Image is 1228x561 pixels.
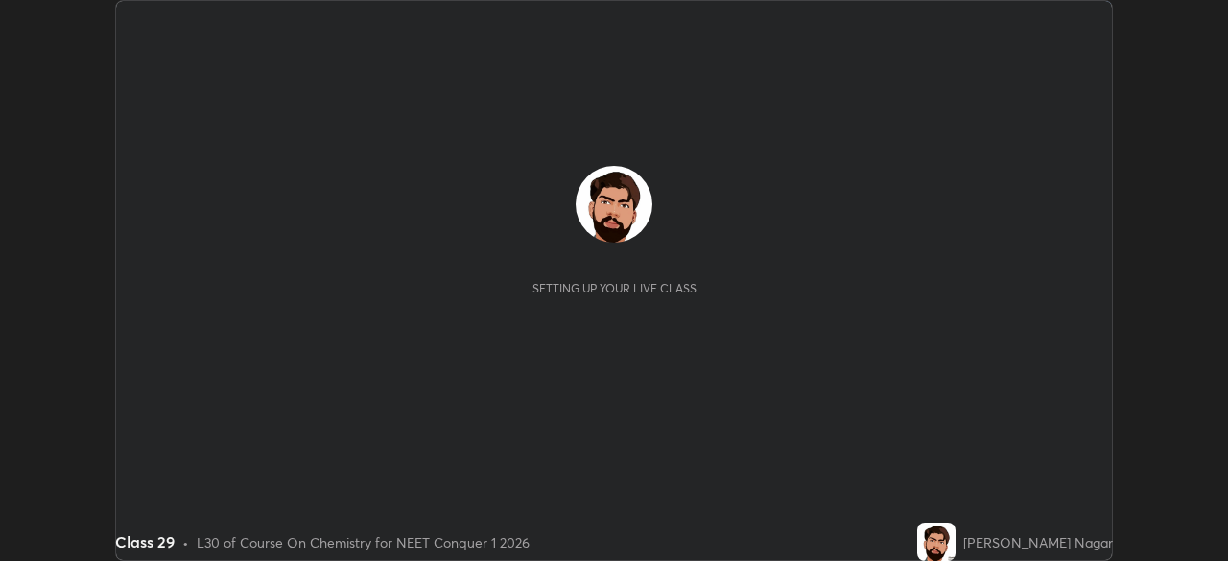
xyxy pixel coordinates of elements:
[197,532,530,552] div: L30 of Course On Chemistry for NEET Conquer 1 2026
[182,532,189,552] div: •
[115,530,175,553] div: Class 29
[917,523,956,561] img: 8a6df0ca86aa4bafae21e328bd8b9af3.jpg
[532,281,697,295] div: Setting up your live class
[963,532,1113,552] div: [PERSON_NAME] Nagar
[576,166,652,243] img: 8a6df0ca86aa4bafae21e328bd8b9af3.jpg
